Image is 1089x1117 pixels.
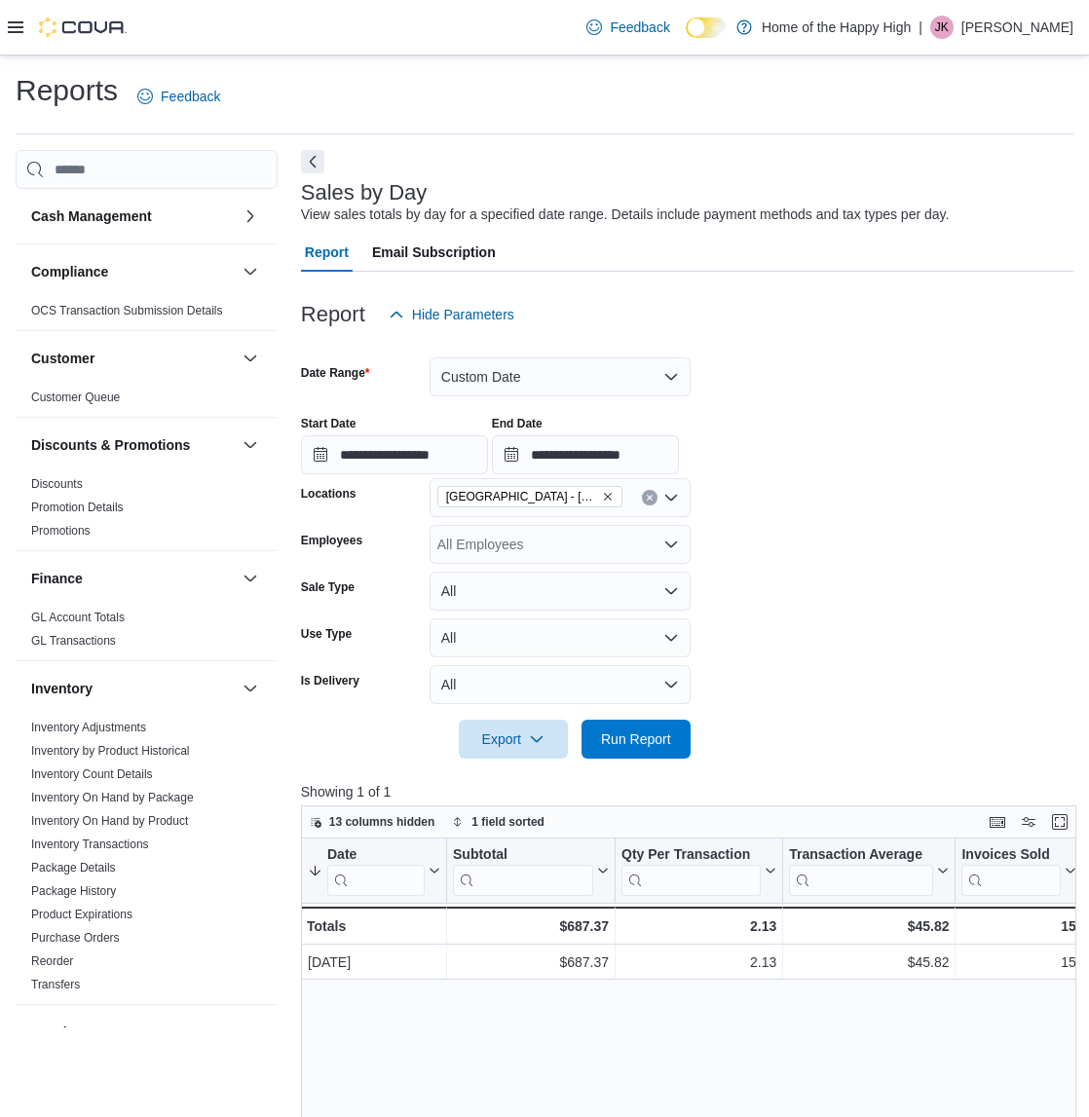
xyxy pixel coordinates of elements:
[789,951,949,975] div: $45.82
[31,435,235,455] button: Discounts & Promotions
[31,262,108,281] h3: Compliance
[789,914,949,938] div: $45.82
[31,569,235,588] button: Finance
[31,206,235,226] button: Cash Management
[31,908,132,921] a: Product Expirations
[31,435,190,455] h3: Discounts & Promotions
[31,1023,79,1042] h3: Loyalty
[986,810,1009,834] button: Keyboard shortcuts
[31,262,235,281] button: Compliance
[239,433,262,457] button: Discounts & Promotions
[444,810,552,834] button: 1 field sorted
[412,305,514,324] span: Hide Parameters
[301,782,1085,801] p: Showing 1 of 1
[31,883,116,899] span: Package History
[31,838,149,851] a: Inventory Transactions
[430,665,691,704] button: All
[31,391,120,404] a: Customer Queue
[327,846,425,865] div: Date
[471,814,544,830] span: 1 field sorted
[31,743,190,759] span: Inventory by Product Historical
[239,205,262,228] button: Cash Management
[305,233,349,272] span: Report
[1017,810,1040,834] button: Display options
[329,814,435,830] span: 13 columns hidden
[31,814,188,828] a: Inventory On Hand by Product
[31,744,190,758] a: Inventory by Product Historical
[16,71,118,110] h1: Reports
[161,87,220,106] span: Feedback
[31,954,73,968] a: Reorder
[935,16,949,39] span: JK
[459,720,568,759] button: Export
[31,860,116,875] span: Package Details
[31,304,223,317] a: OCS Transaction Submission Details
[301,435,488,474] input: Press the down key to open a popover containing a calendar.
[961,914,1075,938] div: 15
[381,295,522,334] button: Hide Parameters
[31,633,116,649] span: GL Transactions
[301,205,950,225] div: View sales totals by day for a specified date range. Details include payment methods and tax type...
[686,18,727,38] input: Dark Mode
[301,533,362,548] label: Employees
[582,720,691,759] button: Run Report
[16,472,278,550] div: Discounts & Promotions
[642,490,657,505] button: Clear input
[31,206,152,226] h3: Cash Management
[308,951,440,975] div: [DATE]
[39,18,127,37] img: Cova
[31,907,132,922] span: Product Expirations
[1048,810,1071,834] button: Enter fullscreen
[301,365,370,381] label: Date Range
[239,677,262,700] button: Inventory
[31,721,146,734] a: Inventory Adjustments
[31,523,91,539] span: Promotions
[621,846,761,865] div: Qty Per Transaction
[621,846,761,896] div: Qty Per Transaction
[663,490,679,505] button: Open list of options
[610,18,669,37] span: Feedback
[327,846,425,896] div: Date
[762,16,911,39] p: Home of the Happy High
[446,487,598,506] span: [GEOGRAPHIC_DATA] - [GEOGRAPHIC_DATA] - Fire & Flower
[130,77,228,116] a: Feedback
[301,150,324,173] button: Next
[301,579,355,595] label: Sale Type
[31,791,194,804] a: Inventory On Hand by Package
[31,476,83,492] span: Discounts
[31,931,120,945] a: Purchase Orders
[301,626,352,642] label: Use Type
[601,729,671,749] span: Run Report
[31,766,153,782] span: Inventory Count Details
[372,233,496,272] span: Email Subscription
[621,846,776,896] button: Qty Per Transaction
[307,914,440,938] div: Totals
[31,303,223,318] span: OCS Transaction Submission Details
[31,679,93,698] h3: Inventory
[31,390,120,405] span: Customer Queue
[16,716,278,1004] div: Inventory
[301,416,357,431] label: Start Date
[492,435,679,474] input: Press the down key to open a popover containing a calendar.
[31,978,80,991] a: Transfers
[789,846,933,896] div: Transaction Average
[31,790,194,805] span: Inventory On Hand by Package
[308,846,440,896] button: Date
[961,16,1073,39] p: [PERSON_NAME]
[301,486,357,502] label: Locations
[301,673,359,689] label: Is Delivery
[579,8,677,47] a: Feedback
[470,720,556,759] span: Export
[301,181,428,205] h3: Sales by Day
[453,846,593,896] div: Subtotal
[239,347,262,370] button: Customer
[239,1021,262,1044] button: Loyalty
[31,861,116,875] a: Package Details
[31,720,146,735] span: Inventory Adjustments
[31,837,149,852] span: Inventory Transactions
[930,16,954,39] div: Joshua Kirkham
[31,813,188,829] span: Inventory On Hand by Product
[621,951,776,975] div: 2.13
[31,953,73,969] span: Reorder
[31,349,235,368] button: Customer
